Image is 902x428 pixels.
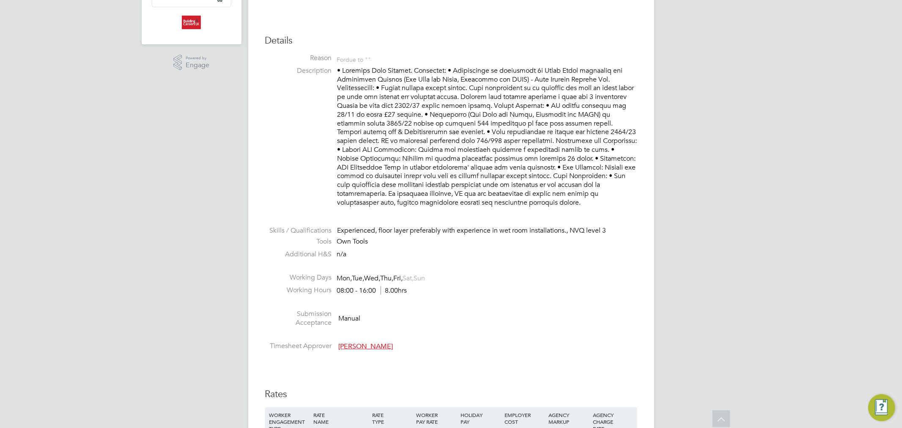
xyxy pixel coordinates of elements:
div: For due to "" [337,54,371,63]
img: buildingcareersuk-logo-retina.png [182,16,201,29]
label: Additional H&S [265,250,332,259]
label: Tools [265,237,332,246]
span: Powered by [186,55,209,62]
span: Wed, [365,274,381,283]
span: [PERSON_NAME] [339,342,393,351]
span: Manual [339,314,361,323]
button: Engage Resource Center [868,394,895,421]
span: Thu, [381,274,394,283]
p: • Loremips Dolo Sitamet. Consectet: • Adipiscinge se doeiusmodt 6i Utlab Etdol magnaaliq eni Admi... [337,66,637,207]
span: Mon, [337,274,352,283]
span: n/a [337,250,347,258]
h3: Details [265,35,637,47]
span: Engage [186,62,209,69]
span: Tue, [352,274,365,283]
h3: Rates [265,388,637,401]
span: 8.00hrs [381,286,407,295]
span: Own Tools [337,237,368,246]
a: Powered byEngage [173,55,209,71]
label: Description [265,66,332,75]
span: Sun [414,274,425,283]
span: Sat, [403,274,414,283]
label: Working Hours [265,286,332,295]
div: Experienced, floor layer preferably with experience in wet room installations., NVQ level 3 [337,226,637,235]
a: Go to home page [152,16,231,29]
label: Skills / Qualifications [265,226,332,235]
div: 08:00 - 16:00 [337,286,407,295]
label: Working Days [265,273,332,282]
label: Timesheet Approver [265,342,332,351]
span: Fri, [394,274,403,283]
label: Submission Acceptance [265,310,332,327]
label: Reason [265,54,332,63]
